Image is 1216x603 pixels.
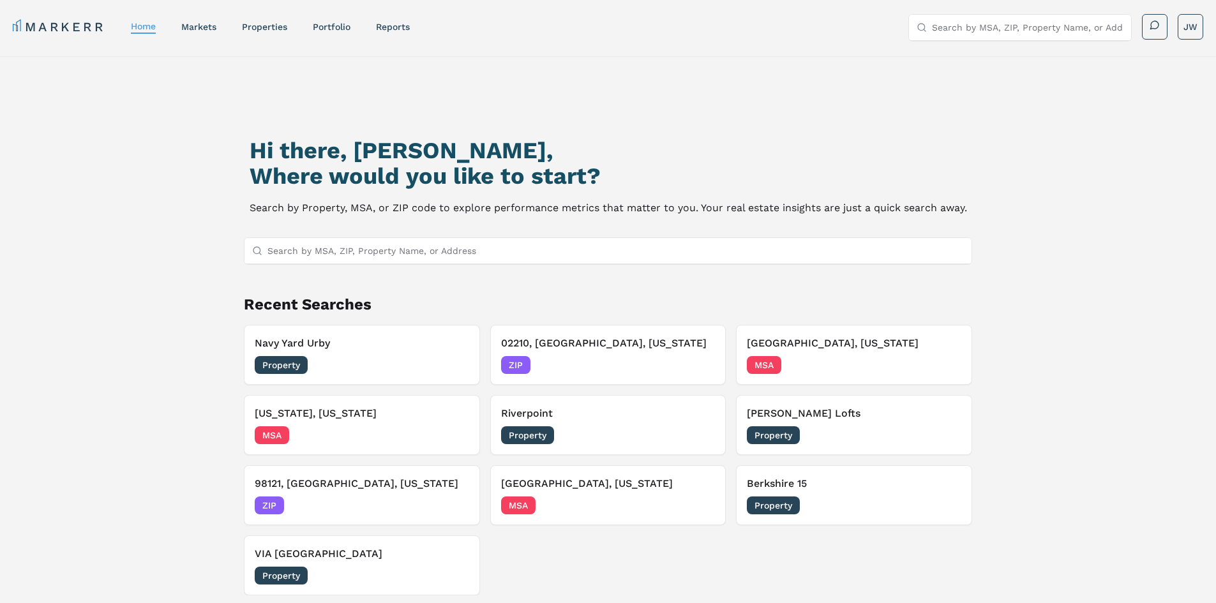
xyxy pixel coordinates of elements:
h3: [GEOGRAPHIC_DATA], [US_STATE] [501,476,716,491]
button: Remove 02210, Boston, Massachusetts02210, [GEOGRAPHIC_DATA], [US_STATE]ZIP[DATE] [490,325,726,385]
span: [DATE] [440,499,469,512]
button: Remove Navy Yard UrbyNavy Yard UrbyProperty[DATE] [244,325,480,385]
span: Property [255,567,308,584]
span: [DATE] [440,429,469,442]
button: Remove Boston, Massachusetts[GEOGRAPHIC_DATA], [US_STATE]MSA[DATE] [736,325,972,385]
h1: Hi there, [PERSON_NAME], [250,138,967,163]
span: [DATE] [440,359,469,371]
span: ZIP [501,356,530,374]
button: Remove RiverpointRiverpointProperty[DATE] [490,395,726,455]
a: home [131,21,156,31]
h3: Riverpoint [501,406,716,421]
button: Remove Lake Los Angeles, California[GEOGRAPHIC_DATA], [US_STATE]MSA[DATE] [490,465,726,525]
span: [DATE] [933,429,961,442]
input: Search by MSA, ZIP, Property Name, or Address [267,238,965,264]
a: MARKERR [13,18,105,36]
span: [DATE] [686,429,715,442]
p: Search by Property, MSA, or ZIP code to explore performance metrics that matter to you. Your real... [250,199,967,217]
a: reports [376,22,410,32]
button: Remove 98121, Seattle, Washington98121, [GEOGRAPHIC_DATA], [US_STATE]ZIP[DATE] [244,465,480,525]
h3: 98121, [GEOGRAPHIC_DATA], [US_STATE] [255,476,469,491]
h3: Navy Yard Urby [255,336,469,351]
span: Property [255,356,308,374]
a: properties [242,22,287,32]
button: JW [1178,14,1203,40]
h3: VIA [GEOGRAPHIC_DATA] [255,546,469,562]
span: JW [1183,20,1197,33]
span: [DATE] [933,359,961,371]
h3: [GEOGRAPHIC_DATA], [US_STATE] [747,336,961,351]
span: [DATE] [440,569,469,582]
h3: [US_STATE], [US_STATE] [255,406,469,421]
button: Remove Walton Lofts[PERSON_NAME] LoftsProperty[DATE] [736,395,972,455]
span: Property [747,496,800,514]
h2: Recent Searches [244,294,973,315]
span: [DATE] [686,499,715,512]
a: markets [181,22,216,32]
h3: 02210, [GEOGRAPHIC_DATA], [US_STATE] [501,336,716,351]
span: MSA [501,496,536,514]
input: Search by MSA, ZIP, Property Name, or Address [932,15,1123,40]
span: MSA [255,426,289,444]
span: ZIP [255,496,284,514]
h3: [PERSON_NAME] Lofts [747,406,961,421]
button: Remove Berkshire 15Berkshire 15Property[DATE] [736,465,972,525]
h2: Where would you like to start? [250,163,967,189]
span: Property [747,426,800,444]
button: Remove Washington, District of Columbia[US_STATE], [US_STATE]MSA[DATE] [244,395,480,455]
h3: Berkshire 15 [747,476,961,491]
button: Remove VIA Seaport ResidencesVIA [GEOGRAPHIC_DATA]Property[DATE] [244,535,480,595]
span: [DATE] [933,499,961,512]
a: Portfolio [313,22,350,32]
span: MSA [747,356,781,374]
span: [DATE] [686,359,715,371]
span: Property [501,426,554,444]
